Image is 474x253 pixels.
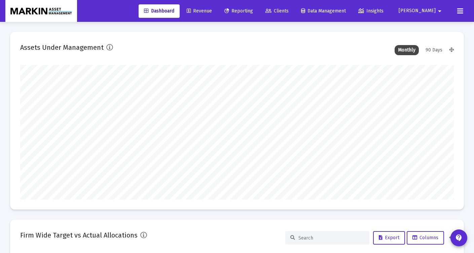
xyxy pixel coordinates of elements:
h2: Assets Under Management [20,42,104,53]
a: Data Management [296,4,351,18]
span: Insights [358,8,384,14]
span: Columns [412,235,438,241]
input: Search [298,235,364,241]
mat-icon: arrow_drop_down [436,4,444,18]
a: Revenue [181,4,217,18]
div: Monthly [395,45,419,55]
span: Reporting [224,8,253,14]
span: [PERSON_NAME] [399,8,436,14]
span: Revenue [187,8,212,14]
button: Export [373,231,405,245]
h2: Firm Wide Target vs Actual Allocations [20,230,138,241]
a: Clients [260,4,294,18]
button: [PERSON_NAME] [391,4,452,17]
span: Clients [265,8,289,14]
div: 90 Days [422,45,446,55]
img: Dashboard [10,4,72,18]
a: Reporting [219,4,258,18]
a: Insights [353,4,389,18]
mat-icon: contact_support [455,234,463,242]
span: Data Management [301,8,346,14]
a: Dashboard [139,4,180,18]
span: Export [379,235,399,241]
button: Columns [407,231,444,245]
span: Dashboard [144,8,174,14]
